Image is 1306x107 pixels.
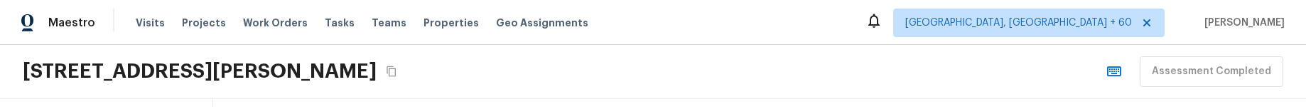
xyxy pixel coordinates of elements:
[182,16,226,30] span: Projects
[23,58,377,84] h2: [STREET_ADDRESS][PERSON_NAME]
[382,62,401,81] button: Copy Address
[48,16,95,30] span: Maestro
[372,16,406,30] span: Teams
[1199,16,1285,30] span: [PERSON_NAME]
[905,16,1132,30] span: [GEOGRAPHIC_DATA], [GEOGRAPHIC_DATA] + 60
[423,16,479,30] span: Properties
[136,16,165,30] span: Visits
[496,16,588,30] span: Geo Assignments
[325,18,355,28] span: Tasks
[243,16,308,30] span: Work Orders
